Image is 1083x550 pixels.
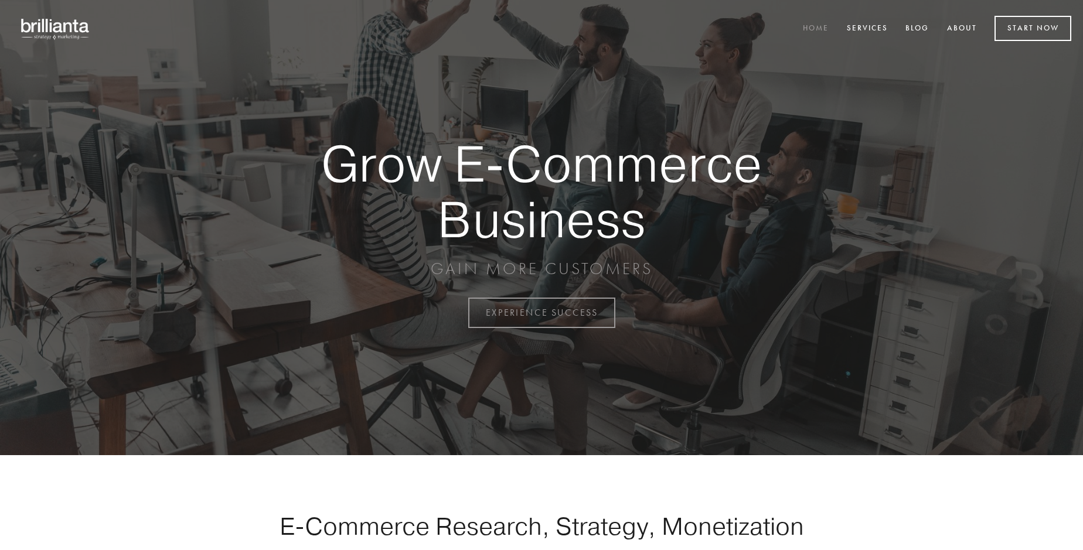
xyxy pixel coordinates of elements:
a: Blog [898,19,936,39]
a: Home [795,19,836,39]
a: Start Now [995,16,1071,41]
h1: E-Commerce Research, Strategy, Monetization [243,511,840,541]
p: GAIN MORE CUSTOMERS [280,258,803,279]
a: About [939,19,985,39]
a: EXPERIENCE SUCCESS [468,298,615,328]
strong: Grow E-Commerce Business [280,136,803,247]
a: Services [839,19,895,39]
img: brillianta - research, strategy, marketing [12,12,100,46]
